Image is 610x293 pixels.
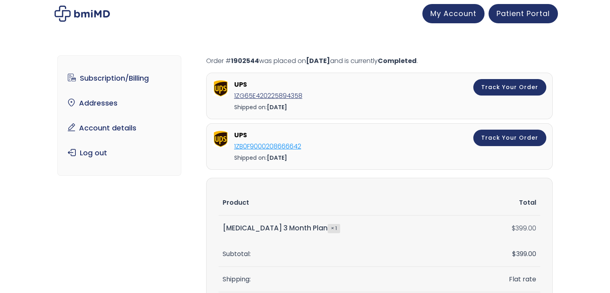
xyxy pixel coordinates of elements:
[328,224,340,233] strong: × 1
[422,4,484,23] a: My Account
[234,102,385,113] div: Shipped on:
[234,142,301,151] a: 1ZB0F9000208666642
[306,56,330,65] mark: [DATE]
[488,4,558,23] a: Patient Portal
[219,267,405,292] th: Shipping:
[234,91,302,100] a: 1ZG65E420225894358
[231,56,259,65] mark: 1902544
[55,6,110,22] img: My account
[512,224,536,233] bdi: 399.00
[57,55,181,176] nav: Account pages
[219,190,405,216] th: Product
[213,131,229,147] img: ups.png
[234,152,385,163] div: Shipped on:
[64,120,175,136] a: Account details
[430,8,476,18] span: My Account
[64,70,175,87] a: Subscription/Billing
[234,79,383,90] strong: UPS
[219,242,405,267] th: Subtotal:
[512,224,515,233] span: $
[234,130,383,141] strong: UPS
[473,79,546,96] a: Track Your Order
[405,190,540,216] th: Total
[64,144,175,161] a: Log out
[512,249,536,258] span: 399.00
[267,154,287,162] strong: [DATE]
[64,95,175,112] a: Addresses
[267,103,287,111] strong: [DATE]
[497,8,550,18] span: Patient Portal
[206,55,553,67] p: Order # was placed on and is currently .
[378,56,417,65] mark: Completed
[213,80,229,96] img: ups.png
[219,216,405,241] td: [MEDICAL_DATA] 3 Month Plan
[405,267,540,292] td: Flat rate
[512,249,516,258] span: $
[473,130,546,146] a: Track Your Order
